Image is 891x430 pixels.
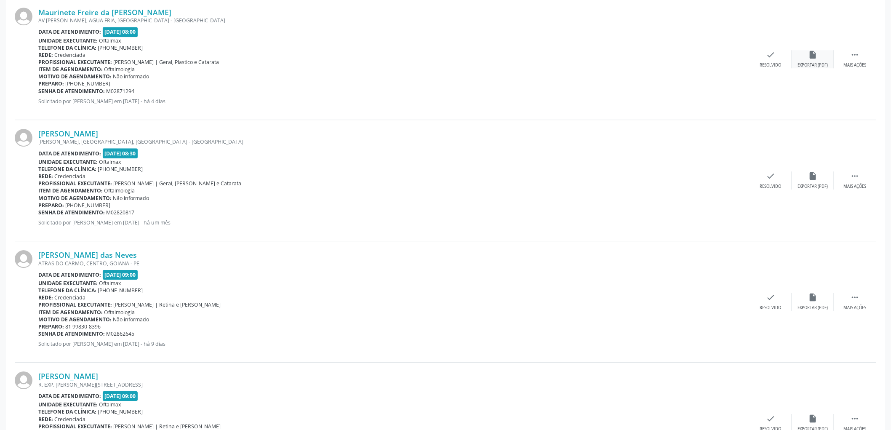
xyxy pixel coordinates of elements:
b: Item de agendamento: [38,66,103,73]
b: Telefone da clínica: [38,287,96,294]
i: insert_drive_file [808,171,818,181]
span: [PHONE_NUMBER] [98,408,143,415]
span: [PERSON_NAME] | Retina e [PERSON_NAME] [114,301,221,308]
i: check [766,414,776,423]
span: [PHONE_NUMBER] [66,202,111,209]
div: Exportar (PDF) [798,62,828,68]
span: [PERSON_NAME] | Retina e [PERSON_NAME] [114,423,221,430]
a: [PERSON_NAME] das Neves [38,250,137,259]
span: 81 99830-8396 [66,323,101,330]
b: Preparo: [38,80,64,87]
span: [PHONE_NUMBER] [98,44,143,51]
b: Telefone da clínica: [38,44,96,51]
a: [PERSON_NAME] [38,129,98,138]
img: img [15,371,32,389]
b: Data de atendimento: [38,271,101,278]
b: Telefone da clínica: [38,408,96,415]
i: check [766,293,776,302]
div: Mais ações [844,62,867,68]
div: AV [PERSON_NAME], AGUA FRIA, [GEOGRAPHIC_DATA] - [GEOGRAPHIC_DATA] [38,17,750,24]
b: Unidade executante: [38,158,98,166]
i:  [851,171,860,181]
span: [PHONE_NUMBER] [66,80,111,87]
b: Profissional executante: [38,423,112,430]
span: M02820817 [107,209,135,216]
span: Não informado [113,73,149,80]
b: Profissional executante: [38,301,112,308]
span: Não informado [113,316,149,323]
i: insert_drive_file [808,414,818,423]
b: Preparo: [38,202,64,209]
span: Credenciada [55,51,86,59]
div: Exportar (PDF) [798,305,828,311]
span: M02862645 [107,330,135,337]
div: Exportar (PDF) [798,184,828,190]
b: Motivo de agendamento: [38,73,112,80]
span: Oftalmax [99,280,121,287]
span: Credenciada [55,173,86,180]
span: Oftalmax [99,401,121,408]
img: img [15,8,32,25]
span: [PHONE_NUMBER] [98,287,143,294]
span: [PERSON_NAME] | Geral, [PERSON_NAME] e Catarata [114,180,242,187]
span: Credenciada [55,294,86,301]
b: Rede: [38,51,53,59]
span: Oftalmax [99,158,121,166]
div: [PERSON_NAME], [GEOGRAPHIC_DATA], [GEOGRAPHIC_DATA] - [GEOGRAPHIC_DATA] [38,138,750,145]
img: img [15,250,32,268]
i:  [851,50,860,59]
b: Unidade executante: [38,280,98,287]
b: Data de atendimento: [38,393,101,400]
div: Mais ações [844,184,867,190]
i: check [766,171,776,181]
b: Rede: [38,173,53,180]
b: Item de agendamento: [38,309,103,316]
b: Data de atendimento: [38,28,101,35]
i:  [851,293,860,302]
span: Oftalmologia [104,187,135,194]
span: [DATE] 09:00 [103,391,138,401]
b: Rede: [38,416,53,423]
b: Senha de atendimento: [38,209,105,216]
b: Motivo de agendamento: [38,316,112,323]
i:  [851,414,860,423]
i: check [766,50,776,59]
b: Motivo de agendamento: [38,195,112,202]
img: img [15,129,32,147]
a: Maurinete Freire da [PERSON_NAME] [38,8,171,17]
b: Unidade executante: [38,401,98,408]
div: Mais ações [844,305,867,311]
div: Resolvido [760,62,782,68]
b: Preparo: [38,323,64,330]
b: Unidade executante: [38,37,98,44]
span: Oftalmologia [104,309,135,316]
div: ATRAS DO CARMO, CENTRO, GOIANA - PE [38,260,750,267]
span: [DATE] 08:00 [103,27,138,37]
span: Oftalmax [99,37,121,44]
b: Senha de atendimento: [38,88,105,95]
p: Solicitado por [PERSON_NAME] em [DATE] - há um mês [38,219,750,226]
span: [PERSON_NAME] | Geral, Plastico e Catarata [114,59,219,66]
b: Data de atendimento: [38,150,101,157]
span: [DATE] 09:00 [103,270,138,280]
span: [PHONE_NUMBER] [98,166,143,173]
span: Oftalmologia [104,66,135,73]
span: Credenciada [55,416,86,423]
b: Senha de atendimento: [38,330,105,337]
span: M02871294 [107,88,135,95]
div: R. EXP. [PERSON_NAME][STREET_ADDRESS] [38,381,750,388]
a: [PERSON_NAME] [38,371,98,381]
b: Rede: [38,294,53,301]
i: insert_drive_file [808,293,818,302]
div: Resolvido [760,184,782,190]
i: insert_drive_file [808,50,818,59]
b: Profissional executante: [38,59,112,66]
b: Profissional executante: [38,180,112,187]
p: Solicitado por [PERSON_NAME] em [DATE] - há 9 dias [38,340,750,347]
b: Item de agendamento: [38,187,103,194]
b: Telefone da clínica: [38,166,96,173]
div: Resolvido [760,305,782,311]
span: [DATE] 08:30 [103,148,138,158]
span: Não informado [113,195,149,202]
p: Solicitado por [PERSON_NAME] em [DATE] - há 4 dias [38,98,750,105]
